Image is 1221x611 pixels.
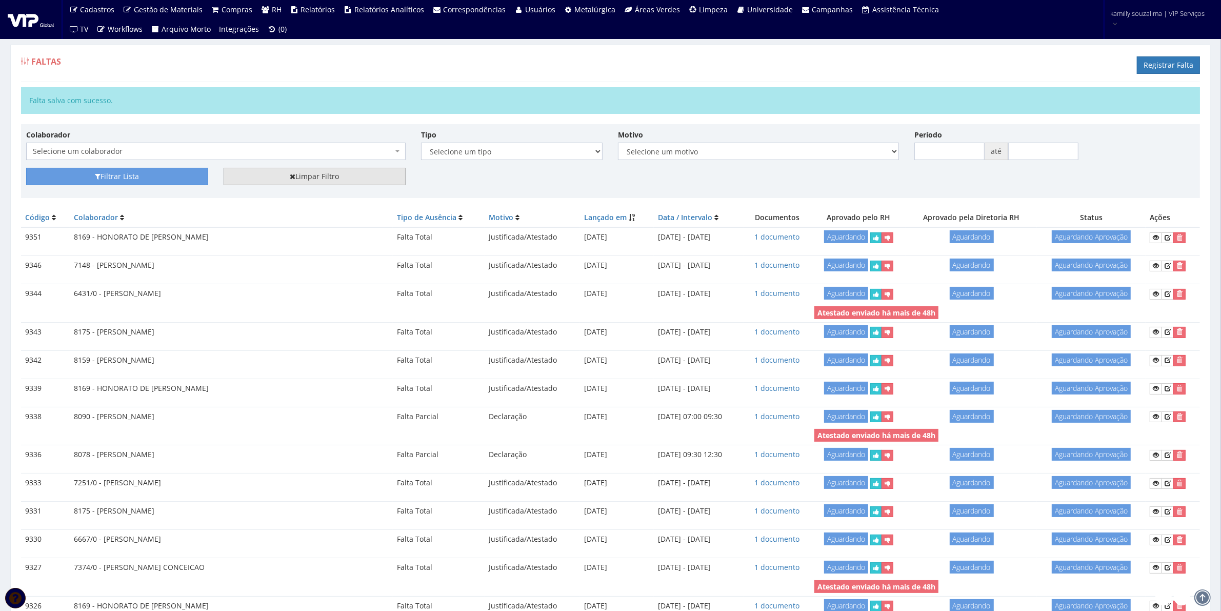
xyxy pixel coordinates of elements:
[393,350,485,370] td: Falta Total
[70,256,393,275] td: 7148 - [PERSON_NAME]
[264,19,291,39] a: (0)
[1111,8,1205,18] span: kamilly.souzalima | VIP Serviços
[950,448,994,461] span: Aguardando
[950,353,994,366] span: Aguardando
[754,288,799,298] a: 1 documento
[485,502,580,521] td: Justificada/Atestado
[1052,353,1131,366] span: Aguardando Aprovação
[584,212,627,222] a: Lançado em
[635,5,680,14] span: Áreas Verdes
[1037,208,1146,227] th: Status
[824,533,868,545] span: Aguardando
[580,407,653,426] td: [DATE]
[1052,448,1131,461] span: Aguardando Aprovação
[1052,504,1131,517] span: Aguardando Aprovação
[699,5,728,14] span: Limpeza
[147,19,215,39] a: Arquivo Morto
[1052,410,1131,423] span: Aguardando Aprovação
[950,325,994,338] span: Aguardando
[950,382,994,395] span: Aguardando
[65,19,93,39] a: TV
[393,284,485,304] td: Falta Total
[26,143,406,160] span: Selecione um colaborador
[575,5,616,14] span: Metalúrgica
[950,476,994,489] span: Aguardando
[21,227,70,247] td: 9351
[393,256,485,275] td: Falta Total
[824,325,868,338] span: Aguardando
[754,562,799,572] a: 1 documento
[74,212,118,222] a: Colaborador
[444,5,506,14] span: Correspondências
[162,24,211,34] span: Arquivo Morto
[654,379,744,398] td: [DATE] - [DATE]
[21,558,70,577] td: 9327
[219,24,259,34] span: Integrações
[1052,382,1131,395] span: Aguardando Aprovação
[754,355,799,365] a: 1 documento
[824,448,868,461] span: Aguardando
[25,212,50,222] a: Código
[580,502,653,521] td: [DATE]
[489,212,513,222] a: Motivo
[8,12,54,27] img: logo
[754,478,799,487] a: 1 documento
[485,256,580,275] td: Justificada/Atestado
[21,284,70,304] td: 9344
[654,445,744,465] td: [DATE] 09:30 12:30
[817,430,935,440] strong: Atestado enviado há mais de 48h
[914,130,942,140] label: Período
[485,558,580,577] td: Justificada/Atestado
[485,379,580,398] td: Justificada/Atestado
[393,322,485,342] td: Falta Total
[754,601,799,610] a: 1 documento
[485,407,580,426] td: Declaração
[393,379,485,398] td: Falta Total
[485,445,580,465] td: Declaração
[485,227,580,247] td: Justificada/Atestado
[70,284,393,304] td: 6431/0 - [PERSON_NAME]
[654,407,744,426] td: [DATE] 07:00 09:30
[134,5,203,14] span: Gestão de Materiais
[397,212,456,222] a: Tipo de Ausência
[278,24,287,34] span: (0)
[21,407,70,426] td: 9338
[21,87,1200,114] div: Falta salva com sucesso.
[654,474,744,493] td: [DATE] - [DATE]
[985,143,1008,160] span: até
[21,474,70,493] td: 9333
[393,407,485,426] td: Falta Parcial
[21,379,70,398] td: 9339
[950,259,994,271] span: Aguardando
[1052,476,1131,489] span: Aguardando Aprovação
[93,19,147,39] a: Workflows
[26,168,208,185] button: Filtrar Lista
[580,256,653,275] td: [DATE]
[70,445,393,465] td: 8078 - [PERSON_NAME]
[824,287,868,300] span: Aguardando
[70,227,393,247] td: 8169 - HONORATO DE [PERSON_NAME]
[810,208,906,227] th: Aprovado pelo RH
[654,558,744,577] td: [DATE] - [DATE]
[654,322,744,342] td: [DATE] - [DATE]
[754,327,799,337] a: 1 documento
[70,502,393,521] td: 8175 - [PERSON_NAME]
[1137,56,1200,74] a: Registrar Falta
[950,504,994,517] span: Aguardando
[754,449,799,459] a: 1 documento
[654,350,744,370] td: [DATE] - [DATE]
[70,322,393,342] td: 8175 - [PERSON_NAME]
[824,410,868,423] span: Aguardando
[754,383,799,393] a: 1 documento
[824,561,868,574] span: Aguardando
[824,353,868,366] span: Aguardando
[70,407,393,426] td: 8090 - [PERSON_NAME]
[485,474,580,493] td: Justificada/Atestado
[108,24,143,34] span: Workflows
[950,287,994,300] span: Aguardando
[817,582,935,592] strong: Atestado enviado há mais de 48h
[580,474,653,493] td: [DATE]
[654,284,744,304] td: [DATE] - [DATE]
[950,410,994,423] span: Aguardando
[817,308,935,318] strong: Atestado enviado há mais de 48h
